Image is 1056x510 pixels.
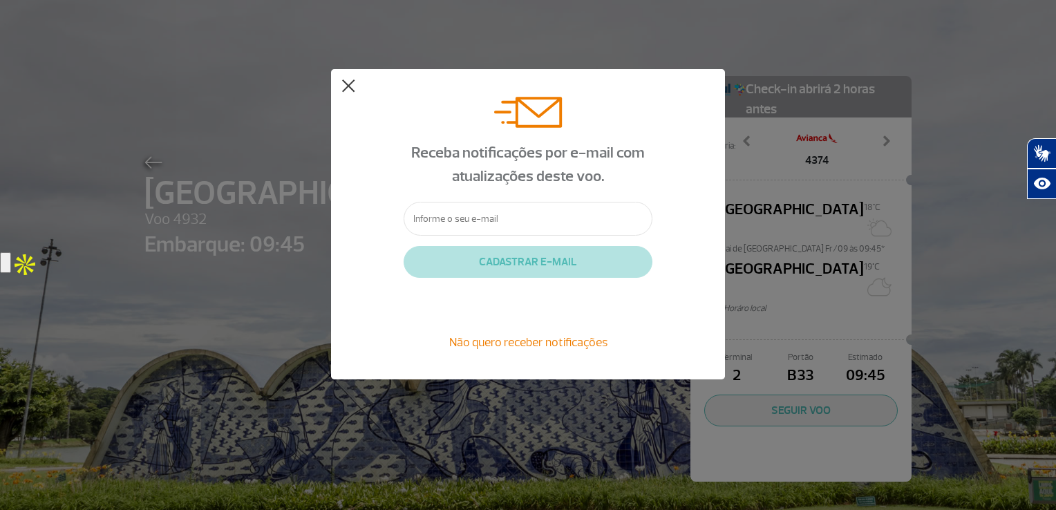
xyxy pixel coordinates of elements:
span: Não quero receber notificações [449,334,607,350]
img: Apollo [11,251,39,278]
button: Abrir tradutor de língua de sinais. [1027,138,1056,169]
button: Abrir recursos assistivos. [1027,169,1056,199]
div: Plugin de acessibilidade da Hand Talk. [1027,138,1056,199]
button: CADASTRAR E-MAIL [404,246,652,278]
span: Receba notificações por e-mail com atualizações deste voo. [411,143,645,186]
input: Informe o seu e-mail [404,202,652,236]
